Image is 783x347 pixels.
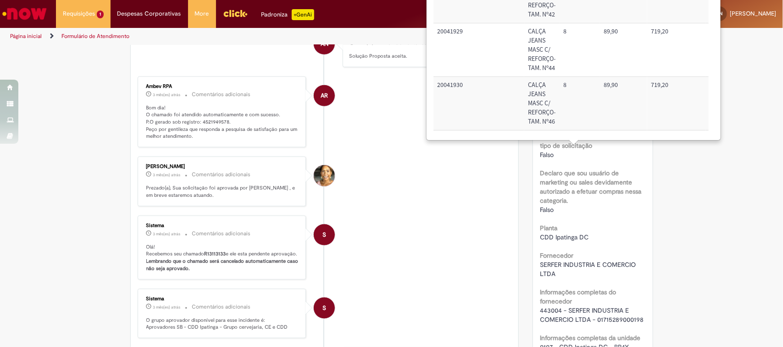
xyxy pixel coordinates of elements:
td: Descrição: CALÇA JEANS MASC C/ REFORÇO-TAM. Nº44 [524,23,560,77]
td: Descrição: CALÇA JEANS MASC C/ REFORÇO-TAM. Nº48 [524,130,560,184]
a: Formulário de Atendimento [61,33,129,40]
span: Falso [540,151,554,159]
time: 30/05/2025 11:55:36 [153,92,181,98]
b: Informações completas do fornecedor [540,288,616,305]
small: Comentários adicionais [192,171,251,179]
span: [PERSON_NAME] [730,10,776,17]
span: 443004 - SERFER INDUSTRIA E COMERCIO LTDA - 01715289000198 [540,306,644,324]
div: Sistema [146,296,299,302]
p: Solução Proposta aceita. [349,53,502,60]
td: Valor Unitário: 89,90 [600,130,647,184]
img: ServiceNow [1,5,48,23]
td: Conta contábil: 6305500 [705,130,754,184]
td: Valor Unitário: 89,90 [600,23,647,77]
small: Comentários adicionais [192,230,251,238]
span: 3 mês(es) atrás [153,92,181,98]
p: O grupo aprovador disponível para esse incidente é: Aprovadores SB - CDD Ipatinga - Grupo cerveja... [146,317,299,331]
a: Página inicial [10,33,42,40]
time: 30/05/2025 10:53:33 [153,231,181,237]
td: Quantidade: 4 [560,130,600,184]
ul: Trilhas de página [7,28,515,45]
td: Conta contábil: 6305500 [705,77,754,130]
b: R13113133 [205,250,226,257]
td: Valor Total Moeda: 719,20 [647,77,705,130]
div: Padroniza [261,9,314,20]
b: Informações completas da unidade [540,334,640,342]
span: AR [321,85,328,107]
div: Sistema [146,223,299,228]
span: Despesas Corporativas [117,9,181,18]
span: S [322,224,326,246]
td: Descrição: CALÇA JEANS MASC C/ REFORÇO-TAM. Nº46 [524,77,560,130]
span: Falso [540,206,554,214]
time: 30/05/2025 10:53:31 [153,304,181,310]
span: S [322,297,326,319]
td: Conta contábil: 6305500 [705,23,754,77]
td: Código SAP Material / Serviço: 20041930 [433,77,524,130]
small: Comentários adicionais [192,303,251,311]
span: 3 mês(es) atrás [356,40,383,46]
p: Olá! Recebemos seu chamado e ele esta pendente aprovação. [146,244,299,272]
span: 3 mês(es) atrás [153,172,181,178]
div: Ambev RPA [146,84,299,89]
span: 3 mês(es) atrás [153,231,181,237]
p: +GenAi [292,9,314,20]
span: More [195,9,209,18]
div: Ana Flavia Silva Moreira [314,165,335,186]
div: Ambev RPA [314,85,335,106]
td: Quantidade: 8 [560,77,600,130]
td: Código SAP Material / Serviço: 20041931 [433,130,524,184]
span: SERFER INDUSTRIA E COMERCIO LTDA [540,260,638,278]
td: Valor Total Moeda: 719,20 [647,23,705,77]
time: 30/05/2025 11:08:45 [153,172,181,178]
b: Lembrando que o chamado será cancelado automaticamente caso não seja aprovado. [146,258,300,272]
small: Comentários adicionais [192,91,251,98]
b: Fornecedor [540,251,573,260]
span: 3 mês(es) atrás [153,304,181,310]
td: Valor Unitário: 89,90 [600,77,647,130]
td: Código SAP Material / Serviço: 20041929 [433,23,524,77]
div: System [314,224,335,245]
span: CDD Ipatinga DC [540,233,589,241]
span: 1 [97,11,104,18]
td: Quantidade: 8 [560,23,600,77]
p: Bom dia! O chamado foi atendido automaticamente e com sucesso. P.O gerado sob registro: 452194957... [146,104,299,141]
b: Declaro que sou usuário de marketing ou sales devidamente autorizado a efetuar compras nessa cate... [540,169,641,205]
span: Requisições [63,9,95,18]
p: Prezado(a), Sua solicitação foi aprovada por [PERSON_NAME] , e em breve estaremos atuando. [146,184,299,199]
time: 30/05/2025 12:02:52 [356,40,383,46]
div: System [314,298,335,319]
div: [PERSON_NAME] [146,164,299,169]
b: Planta [540,224,557,232]
td: Valor Total Moeda: 359,60 [647,130,705,184]
b: Declaro que sou usuário de Jurídico/Legal devidamente autorizado para efeturar compras relecianas... [540,105,634,150]
img: click_logo_yellow_360x200.png [223,6,248,20]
